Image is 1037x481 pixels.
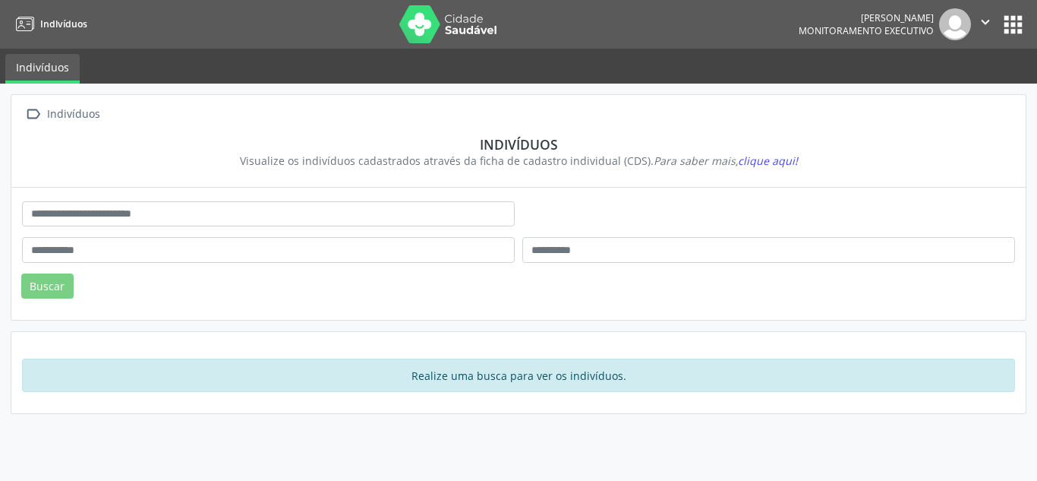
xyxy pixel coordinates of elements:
[971,8,1000,40] button: 
[33,153,1004,169] div: Visualize os indivíduos cadastrados através da ficha de cadastro individual (CDS).
[654,153,798,168] i: Para saber mais,
[33,136,1004,153] div: Indivíduos
[5,54,80,84] a: Indivíduos
[40,17,87,30] span: Indivíduos
[939,8,971,40] img: img
[21,274,74,299] button: Buscar
[977,14,994,30] i: 
[22,359,1015,392] div: Realize uma busca para ver os indivíduos.
[799,24,934,37] span: Monitoramento Executivo
[799,11,934,24] div: [PERSON_NAME]
[11,11,87,36] a: Indivíduos
[44,103,102,125] div: Indivíduos
[1000,11,1026,38] button: apps
[738,153,798,168] span: clique aqui!
[22,103,44,125] i: 
[22,103,102,125] a:  Indivíduos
